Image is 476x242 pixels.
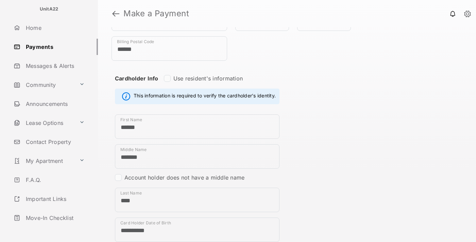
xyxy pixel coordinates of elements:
[11,115,76,131] a: Lease Options
[11,191,87,207] a: Important Links
[11,39,98,55] a: Payments
[11,20,98,36] a: Home
[11,134,98,150] a: Contact Property
[173,75,243,82] label: Use resident's information
[11,210,98,226] a: Move-In Checklist
[115,75,158,94] strong: Cardholder Info
[11,58,98,74] a: Messages & Alerts
[11,96,98,112] a: Announcements
[123,10,189,18] strong: Make a Payment
[134,92,276,100] span: This information is required to verify the cardholder's identity.
[11,153,76,169] a: My Apartment
[11,172,98,188] a: F.A.Q.
[124,174,244,181] label: Account holder does not have a middle name
[11,77,76,93] a: Community
[40,6,58,13] p: UnitA22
